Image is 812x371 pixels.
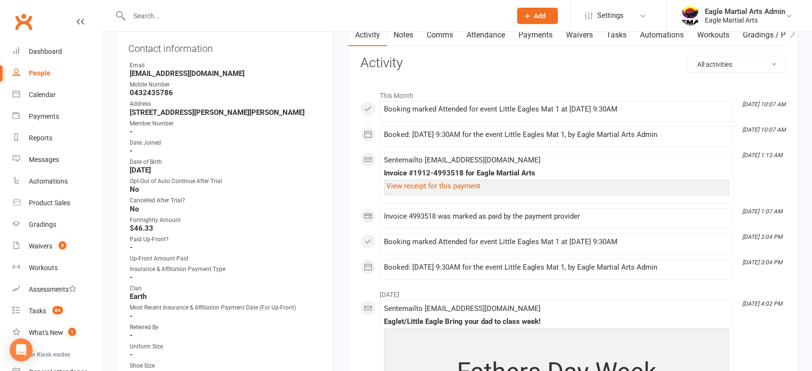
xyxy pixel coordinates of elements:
[460,24,512,46] a: Attendance
[130,99,320,109] div: Address
[742,300,782,307] i: [DATE] 4:02 PM
[12,257,101,279] a: Workouts
[12,279,101,300] a: Assessments
[690,24,736,46] a: Workouts
[130,88,320,97] strong: 0432435786
[29,221,56,228] div: Gradings
[12,322,101,344] a: What's New1
[130,303,320,312] div: Most Recent Insurance & Affiliation Payment Date (For Up-Front)
[29,285,76,293] div: Assessments
[12,192,101,214] a: Product Sales
[130,265,320,274] div: Insurance & Affiliation Payment Type
[512,24,559,46] a: Payments
[534,12,546,20] span: Add
[387,24,420,46] a: Notes
[29,91,56,99] div: Calendar
[130,323,320,332] div: Referred By
[10,338,33,361] div: Open Intercom Messenger
[130,361,320,371] div: Shoe Size
[130,254,320,263] div: Up-Front Amount Paid
[68,328,76,336] span: 1
[384,131,729,139] div: Booked: [DATE] 9:30AM for the event Little Eagles Mat 1, by Eagle Martial Arts Admin
[420,24,460,46] a: Comms
[742,234,782,240] i: [DATE] 3:04 PM
[705,7,785,16] div: Eagle Martial Arts Admin
[130,158,320,167] div: Date of Birth
[348,24,387,46] a: Activity
[29,112,59,120] div: Payments
[12,10,36,34] a: Clubworx
[742,152,782,159] i: [DATE] 1:13 AM
[360,284,786,300] li: [DATE]
[29,156,59,163] div: Messages
[130,69,320,78] strong: [EMAIL_ADDRESS][DOMAIN_NAME]
[12,214,101,235] a: Gradings
[130,185,320,194] strong: No
[633,24,690,46] a: Automations
[386,182,480,190] a: View receipt for this payment
[384,263,729,272] div: Booked: [DATE] 9:30AM for the event Little Eagles Mat 1, by Eagle Martial Arts Admin
[130,166,320,174] strong: [DATE]
[130,127,320,136] strong: -
[705,16,785,25] div: Eagle Martial Arts
[130,224,320,233] strong: $46.33
[600,24,633,46] a: Tasks
[130,292,320,301] strong: Earth
[52,306,63,314] span: 84
[130,350,320,359] strong: -
[517,8,558,24] button: Add
[384,169,729,177] div: Invoice #1912-4993518 for Eagle Martial Arts
[12,106,101,127] a: Payments
[742,126,786,133] i: [DATE] 10:07 AM
[130,119,320,128] div: Member Number
[130,331,320,340] strong: -
[360,86,786,101] li: This Month
[128,39,320,54] h3: Contact information
[59,241,66,249] span: 3
[384,238,729,246] div: Booking marked Attended for event Little Eagles Mat 1 at [DATE] 9:30AM
[130,342,320,351] div: Uniform Size
[29,199,70,207] div: Product Sales
[12,300,101,322] a: Tasks 84
[130,138,320,148] div: Date Joined
[384,304,541,313] span: Sent email to [EMAIL_ADDRESS][DOMAIN_NAME]
[130,147,320,155] strong: -
[130,205,320,213] strong: No
[130,108,320,117] strong: [STREET_ADDRESS][PERSON_NAME][PERSON_NAME]
[130,284,320,293] div: Clan
[29,69,50,77] div: People
[559,24,600,46] a: Waivers
[29,329,63,336] div: What's New
[12,127,101,149] a: Reports
[130,196,320,205] div: Cancelled After Trial?
[130,235,320,244] div: Paid Up-Front?
[126,9,504,23] input: Search...
[130,80,320,89] div: Mobile Number
[384,105,729,113] div: Booking marked Attended for event Little Eagles Mat 1 at [DATE] 9:30AM
[29,177,68,185] div: Automations
[12,41,101,62] a: Dashboard
[29,134,52,142] div: Reports
[29,242,52,250] div: Waivers
[384,318,729,326] div: Eaglet/Little Eagle Bring your dad to class week!
[130,312,320,321] strong: -
[384,156,541,164] span: Sent email to [EMAIL_ADDRESS][DOMAIN_NAME]
[12,62,101,84] a: People
[12,171,101,192] a: Automations
[130,216,320,225] div: Fortnightly Amount
[742,259,782,266] i: [DATE] 3:04 PM
[12,149,101,171] a: Messages
[130,273,320,282] strong: -
[130,177,320,186] div: Opt-Out of Auto Continue After Trial
[360,56,786,71] h3: Activity
[29,264,58,272] div: Workouts
[12,84,101,106] a: Calendar
[742,208,782,215] i: [DATE] 1:07 AM
[130,243,320,252] strong: -
[29,48,62,55] div: Dashboard
[384,212,729,221] div: Invoice 4993518 was marked as paid by the payment provider
[29,307,46,315] div: Tasks
[597,5,624,26] span: Settings
[742,101,786,108] i: [DATE] 10:07 AM
[681,6,700,25] img: thumb_image1738041739.png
